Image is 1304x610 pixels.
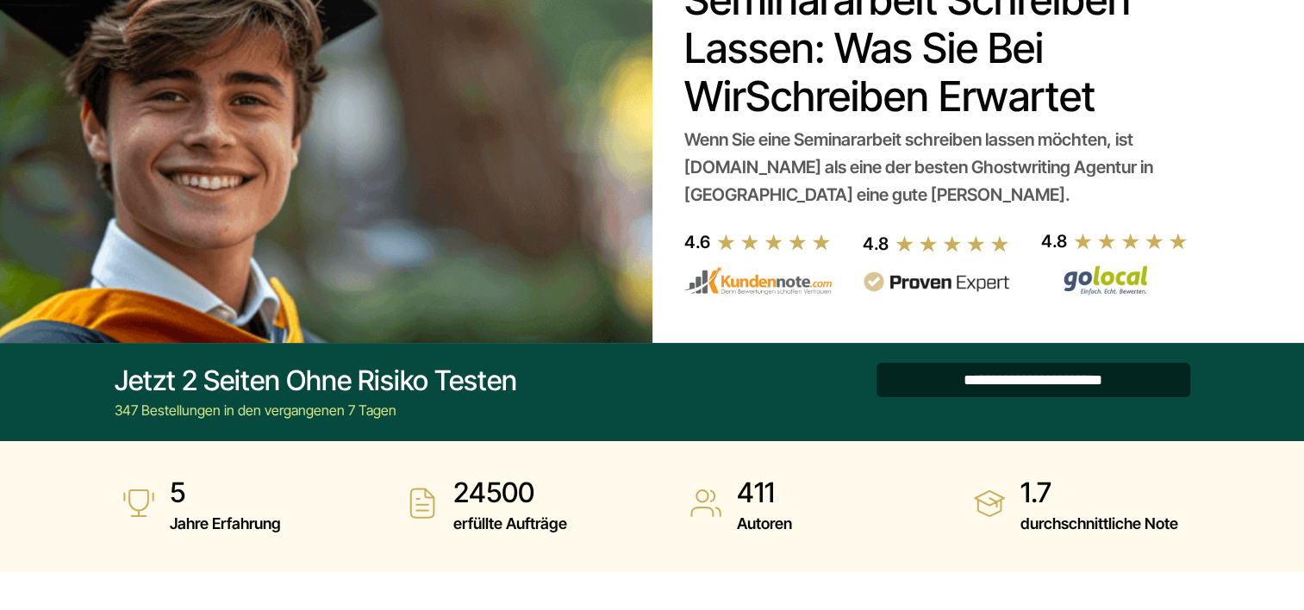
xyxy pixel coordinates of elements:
[170,476,281,510] strong: 5
[115,364,517,398] div: Jetzt 2 Seiten ohne Risiko testen
[115,400,517,420] div: 347 Bestellungen in den vergangenen 7 Tagen
[737,476,792,510] strong: 411
[862,230,888,258] div: 4.8
[895,234,1010,253] img: stars
[862,271,1010,293] img: provenexpert reviews
[683,126,1182,209] div: Wenn Sie eine Seminararbeit schreiben lassen möchten, ist [DOMAIN_NAME] als eine der besten Ghost...
[1020,476,1178,510] strong: 1.7
[122,486,156,520] img: Jahre Erfahrung
[405,486,440,520] img: erfüllte Aufträge
[683,266,832,296] img: kundennote
[716,233,832,252] img: stars
[1020,510,1178,538] span: durchschnittliche Note
[683,228,709,256] div: 4.6
[972,486,1007,520] img: durchschnittliche Note
[453,510,567,538] span: erfüllte Aufträge
[453,476,567,510] strong: 24500
[170,510,281,538] span: Jahre Erfahrung
[1073,232,1189,251] img: stars
[737,510,792,538] span: Autoren
[1040,265,1189,296] img: Wirschreiben Bewertungen
[689,486,723,520] img: Autoren
[1040,227,1066,255] div: 4.8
